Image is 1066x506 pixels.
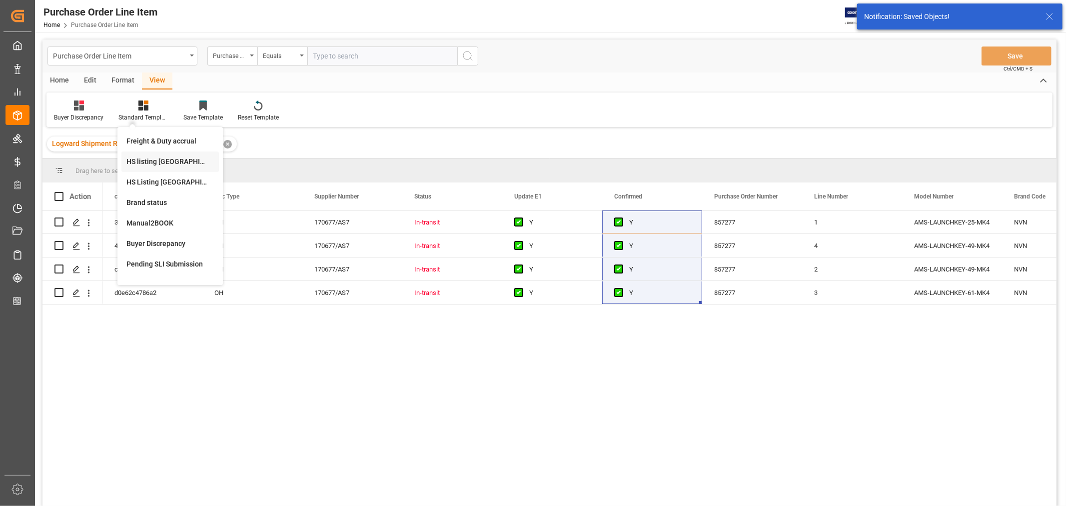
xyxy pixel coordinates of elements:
[864,11,1036,22] div: Notification: Saved Objects!
[702,257,802,280] div: 857277
[102,281,202,304] div: d0e62c4786a2
[529,211,590,234] div: Y
[126,136,214,146] div: Freight & Duty accrual
[104,72,142,89] div: Format
[302,210,402,233] div: 170677/AS7
[614,193,642,200] span: Confirmed
[126,156,214,167] div: HS listing [GEOGRAPHIC_DATA]
[42,210,102,234] div: Press SPACE to select this row.
[814,193,848,200] span: Line Number
[714,193,778,200] span: Purchase Order Number
[207,46,257,65] button: open menu
[42,234,102,257] div: Press SPACE to select this row.
[529,234,590,257] div: Y
[75,167,153,174] span: Drag here to set row groups
[702,281,802,304] div: 857277
[47,46,197,65] button: open menu
[414,211,490,234] div: In-transit
[54,113,103,122] div: Buyer Discrepancy
[257,46,307,65] button: open menu
[42,72,76,89] div: Home
[69,192,91,201] div: Action
[126,177,214,187] div: HS Listing [GEOGRAPHIC_DATA]
[102,210,202,233] div: 3e581dadf26c
[702,234,802,257] div: 857277
[302,234,402,257] div: 170677/AS7
[902,234,1002,257] div: AMS-LAUNCHKEY-49-MK4
[902,281,1002,304] div: AMS-LAUNCHKEY-61-MK4
[1014,193,1046,200] span: Brand Code
[202,210,302,233] div: OH
[126,238,214,249] div: Buyer Discrepancy
[126,279,214,290] div: Supplier Ready to Ship
[43,4,157,19] div: Purchase Order Line Item
[457,46,478,65] button: search button
[102,257,202,280] div: c81ee0162111
[414,234,490,257] div: In-transit
[629,234,690,257] div: Y
[314,193,359,200] span: Supplier Number
[629,258,690,281] div: Y
[52,139,146,147] span: Logward Shipment Reference
[302,257,402,280] div: 170677/AS7
[238,113,279,122] div: Reset Template
[53,49,186,61] div: Purchase Order Line Item
[42,257,102,281] div: Press SPACE to select this row.
[414,281,490,304] div: In-transit
[302,281,402,304] div: 170677/AS7
[802,210,902,233] div: 1
[802,281,902,304] div: 3
[529,258,590,281] div: Y
[76,72,104,89] div: Edit
[629,281,690,304] div: Y
[902,257,1002,280] div: AMS-LAUNCHKEY-49-MK4
[126,218,214,228] div: Manual2BOOK
[514,193,542,200] span: Update E1
[202,234,302,257] div: OH
[414,193,431,200] span: Status
[183,113,223,122] div: Save Template
[114,193,127,200] span: code
[982,46,1052,65] button: Save
[118,113,168,122] div: Standard Templates
[702,210,802,233] div: 857277
[202,257,302,280] div: OH
[142,72,172,89] div: View
[223,140,232,148] div: ✕
[845,7,880,25] img: Exertis%20JAM%20-%20Email%20Logo.jpg_1722504956.jpg
[802,257,902,280] div: 2
[43,21,60,28] a: Home
[414,258,490,281] div: In-transit
[307,46,457,65] input: Type to search
[629,211,690,234] div: Y
[126,197,214,208] div: Brand status
[202,281,302,304] div: OH
[213,49,247,60] div: Purchase Order Number
[102,234,202,257] div: 4538a35a7497
[902,210,1002,233] div: AMS-LAUNCHKEY-25-MK4
[42,281,102,304] div: Press SPACE to select this row.
[1004,65,1033,72] span: Ctrl/CMD + S
[263,49,297,60] div: Equals
[529,281,590,304] div: Y
[802,234,902,257] div: 4
[914,193,954,200] span: Model Number
[214,193,239,200] span: Doc Type
[126,259,214,269] div: Pending SLI Submission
